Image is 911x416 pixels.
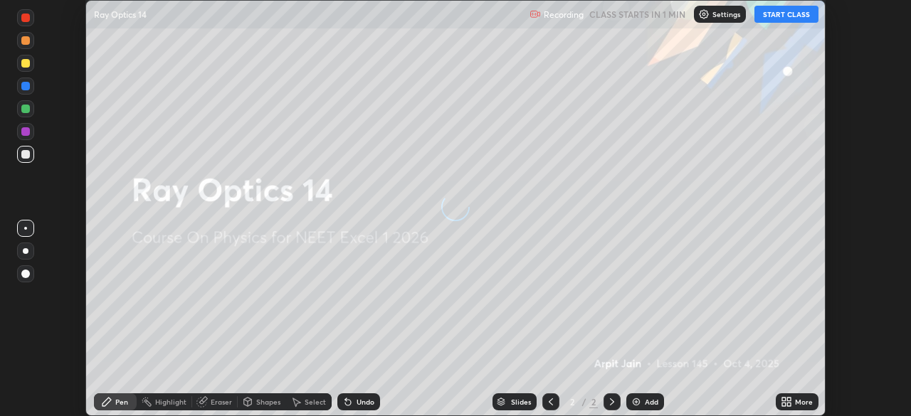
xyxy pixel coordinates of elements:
div: 2 [565,398,579,406]
div: / [582,398,586,406]
h5: CLASS STARTS IN 1 MIN [589,8,685,21]
p: Recording [544,9,584,20]
img: class-settings-icons [698,9,710,20]
div: Slides [511,398,531,405]
div: Add [645,398,658,405]
img: recording.375f2c34.svg [530,9,541,20]
img: add-slide-button [631,396,642,407]
div: Eraser [211,398,232,405]
div: Shapes [256,398,280,405]
div: Select [305,398,326,405]
p: Settings [712,11,740,18]
div: 2 [589,395,598,408]
div: Highlight [155,398,186,405]
button: START CLASS [754,6,818,23]
p: Ray Optics 14 [94,9,147,20]
div: Undo [357,398,374,405]
div: More [795,398,813,405]
div: Pen [115,398,128,405]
